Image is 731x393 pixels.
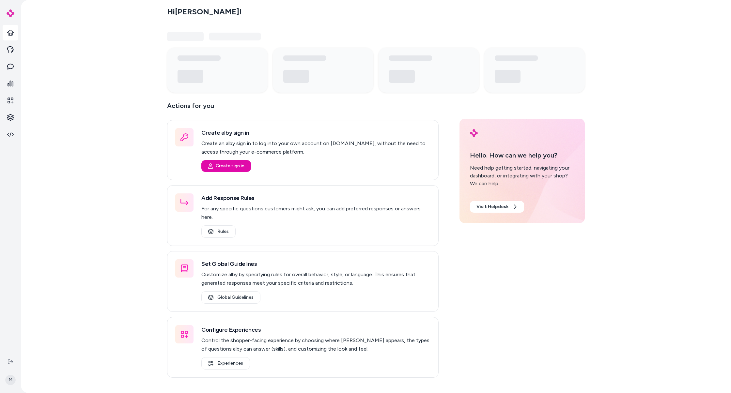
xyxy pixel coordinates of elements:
[4,370,17,390] button: M
[201,259,430,268] h3: Set Global Guidelines
[201,225,236,238] a: Rules
[201,325,430,334] h3: Configure Experiences
[201,291,260,304] a: Global Guidelines
[5,375,16,385] span: M
[167,100,439,116] p: Actions for you
[470,150,574,160] p: Hello. How can we help you?
[201,160,251,172] button: Create sign in
[201,204,430,221] p: For any specific questions customers might ask, you can add preferred responses or answers here.
[470,129,478,137] img: alby Logo
[470,164,574,188] div: Need help getting started, navigating your dashboard, or integrating with your shop? We can help.
[201,357,250,370] a: Experiences
[7,9,14,17] img: alby Logo
[201,139,430,156] p: Create an alby sign in to log into your own account on [DOMAIN_NAME], without the need to access ...
[167,7,241,17] h2: Hi [PERSON_NAME] !
[201,336,430,353] p: Control the shopper-facing experience by choosing where [PERSON_NAME] appears, the types of quest...
[201,270,430,287] p: Customize alby by specifying rules for overall behavior, style, or language. This ensures that ge...
[470,201,524,213] a: Visit Helpdesk
[201,193,430,203] h3: Add Response Rules
[201,128,430,137] h3: Create alby sign in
